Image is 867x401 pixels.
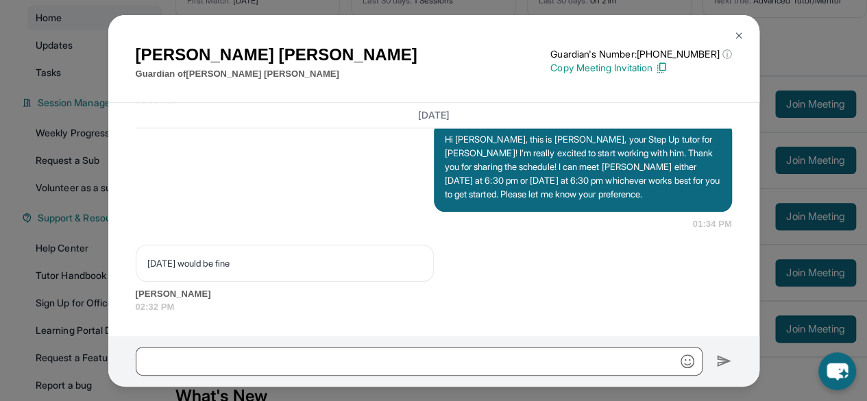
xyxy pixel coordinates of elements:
[136,42,417,67] h1: [PERSON_NAME] [PERSON_NAME]
[818,352,856,390] button: chat-button
[136,67,417,81] p: Guardian of [PERSON_NAME] [PERSON_NAME]
[550,61,731,75] p: Copy Meeting Invitation
[136,287,732,301] span: [PERSON_NAME]
[693,217,732,231] span: 01:34 PM
[147,256,422,270] p: [DATE] would be fine
[733,30,744,41] img: Close Icon
[550,47,731,61] p: Guardian's Number: [PHONE_NUMBER]
[136,108,732,122] h3: [DATE]
[722,47,731,61] span: ⓘ
[681,354,694,368] img: Emoji
[655,62,668,74] img: Copy Icon
[445,132,721,201] p: Hi [PERSON_NAME], this is [PERSON_NAME], your Step Up tutor for [PERSON_NAME]! I’m really excited...
[716,353,732,369] img: Send icon
[136,300,732,314] span: 02:32 PM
